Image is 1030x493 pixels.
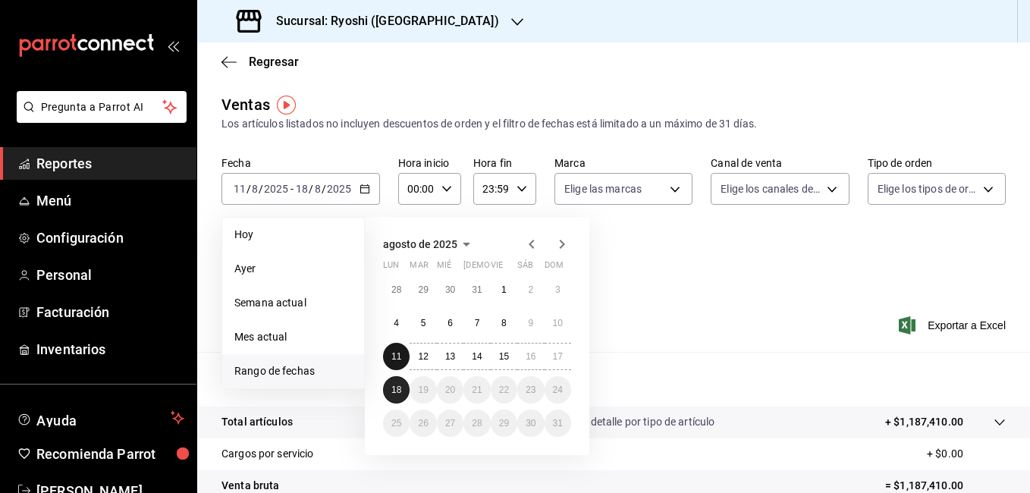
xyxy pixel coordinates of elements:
abbr: 20 de agosto de 2025 [445,385,455,395]
abbr: 24 de agosto de 2025 [553,385,563,395]
label: Tipo de orden [868,158,1006,168]
span: Ayuda [36,409,165,427]
abbr: 19 de agosto de 2025 [418,385,428,395]
button: 12 de agosto de 2025 [410,343,436,370]
abbr: 26 de agosto de 2025 [418,418,428,429]
button: 29 de julio de 2025 [410,276,436,303]
button: 2 de agosto de 2025 [517,276,544,303]
abbr: 1 de agosto de 2025 [501,284,507,295]
abbr: viernes [491,260,503,276]
a: Pregunta a Parrot AI [11,110,187,126]
input: -- [295,183,309,195]
abbr: 7 de agosto de 2025 [475,318,480,328]
abbr: lunes [383,260,399,276]
abbr: 17 de agosto de 2025 [553,351,563,362]
input: -- [233,183,247,195]
button: 6 de agosto de 2025 [437,309,463,337]
span: Recomienda Parrot [36,444,184,464]
abbr: martes [410,260,428,276]
abbr: 9 de agosto de 2025 [528,318,533,328]
input: ---- [326,183,352,195]
span: Regresar [249,55,299,69]
abbr: 13 de agosto de 2025 [445,351,455,362]
p: + $1,187,410.00 [885,414,963,430]
button: 13 de agosto de 2025 [437,343,463,370]
button: Exportar a Excel [902,316,1006,334]
input: -- [314,183,322,195]
button: 22 de agosto de 2025 [491,376,517,404]
span: Inventarios [36,339,184,360]
abbr: 30 de julio de 2025 [445,284,455,295]
button: 27 de agosto de 2025 [437,410,463,437]
div: Ventas [221,93,270,116]
span: / [322,183,326,195]
span: / [309,183,313,195]
abbr: 28 de julio de 2025 [391,284,401,295]
abbr: 6 de agosto de 2025 [447,318,453,328]
button: Tooltip marker [277,96,296,115]
span: Facturación [36,302,184,322]
p: Cargos por servicio [221,446,314,462]
button: 30 de agosto de 2025 [517,410,544,437]
button: 7 de agosto de 2025 [463,309,490,337]
button: 8 de agosto de 2025 [491,309,517,337]
span: Hoy [234,227,352,243]
button: 15 de agosto de 2025 [491,343,517,370]
button: 18 de agosto de 2025 [383,376,410,404]
button: Pregunta a Parrot AI [17,91,187,123]
abbr: domingo [545,260,564,276]
span: Menú [36,190,184,211]
p: + $0.00 [927,446,1006,462]
label: Hora inicio [398,158,461,168]
abbr: sábado [517,260,533,276]
abbr: 16 de agosto de 2025 [526,351,535,362]
abbr: 18 de agosto de 2025 [391,385,401,395]
abbr: 27 de agosto de 2025 [445,418,455,429]
span: agosto de 2025 [383,238,457,250]
abbr: 23 de agosto de 2025 [526,385,535,395]
abbr: 2 de agosto de 2025 [528,284,533,295]
span: - [290,183,294,195]
abbr: jueves [463,260,553,276]
button: 1 de agosto de 2025 [491,276,517,303]
button: 10 de agosto de 2025 [545,309,571,337]
button: 9 de agosto de 2025 [517,309,544,337]
button: 26 de agosto de 2025 [410,410,436,437]
button: agosto de 2025 [383,235,476,253]
h3: Sucursal: Ryoshi ([GEOGRAPHIC_DATA]) [264,12,499,30]
button: 21 de agosto de 2025 [463,376,490,404]
button: 16 de agosto de 2025 [517,343,544,370]
button: 5 de agosto de 2025 [410,309,436,337]
button: 4 de agosto de 2025 [383,309,410,337]
abbr: 12 de agosto de 2025 [418,351,428,362]
abbr: 10 de agosto de 2025 [553,318,563,328]
span: Pregunta a Parrot AI [41,99,163,115]
div: Los artículos listados no incluyen descuentos de orden y el filtro de fechas está limitado a un m... [221,116,1006,132]
button: 31 de julio de 2025 [463,276,490,303]
label: Fecha [221,158,380,168]
abbr: 22 de agosto de 2025 [499,385,509,395]
span: Ayer [234,261,352,277]
abbr: 25 de agosto de 2025 [391,418,401,429]
button: open_drawer_menu [167,39,179,52]
button: 19 de agosto de 2025 [410,376,436,404]
abbr: miércoles [437,260,451,276]
abbr: 31 de agosto de 2025 [553,418,563,429]
span: / [259,183,263,195]
span: Rango de fechas [234,363,352,379]
button: 24 de agosto de 2025 [545,376,571,404]
button: 17 de agosto de 2025 [545,343,571,370]
label: Marca [554,158,692,168]
button: 31 de agosto de 2025 [545,410,571,437]
abbr: 30 de agosto de 2025 [526,418,535,429]
button: 23 de agosto de 2025 [517,376,544,404]
abbr: 5 de agosto de 2025 [421,318,426,328]
button: 3 de agosto de 2025 [545,276,571,303]
button: 25 de agosto de 2025 [383,410,410,437]
button: 28 de agosto de 2025 [463,410,490,437]
abbr: 28 de agosto de 2025 [472,418,482,429]
p: Total artículos [221,414,293,430]
abbr: 11 de agosto de 2025 [391,351,401,362]
label: Hora fin [473,158,536,168]
span: Configuración [36,228,184,248]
